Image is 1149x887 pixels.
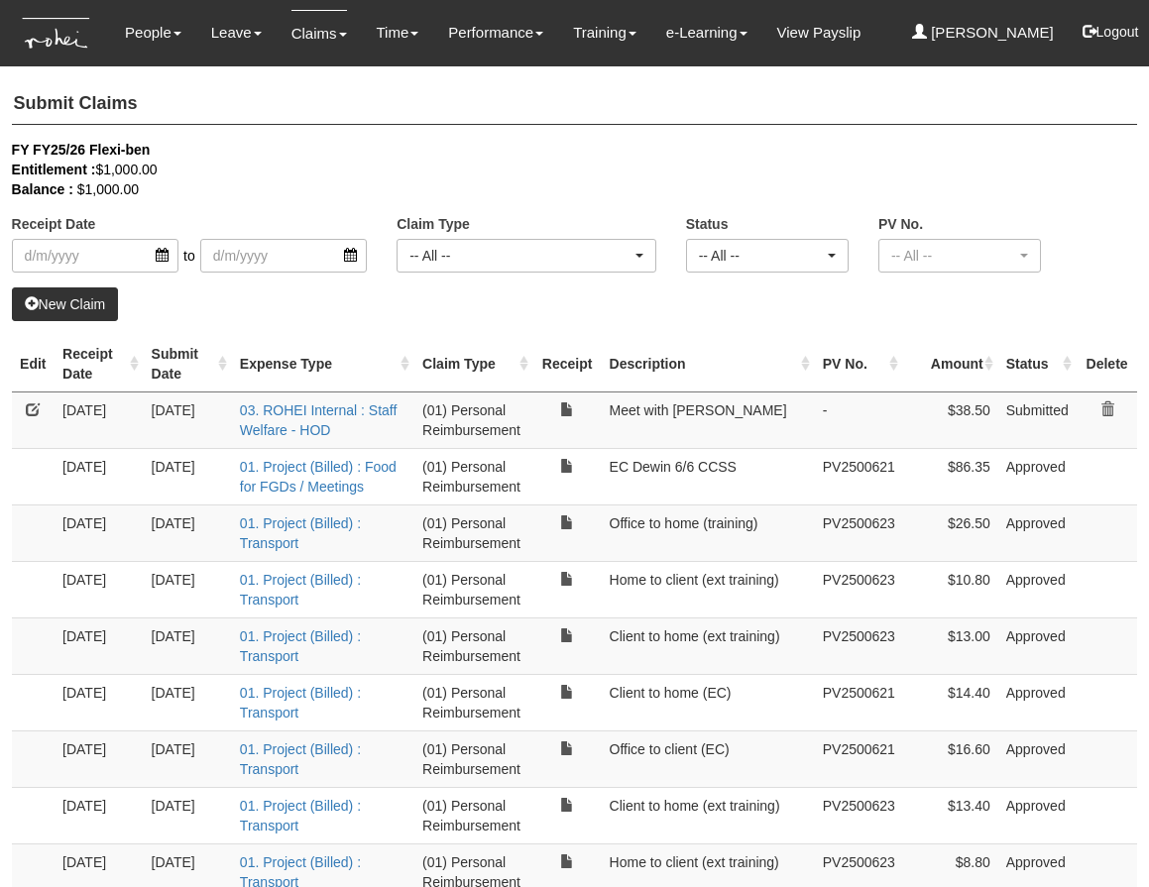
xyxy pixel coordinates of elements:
[211,10,262,55] a: Leave
[903,730,998,787] td: $16.60
[602,787,815,843] td: Client to home (ext training)
[602,617,815,674] td: Client to home (ext training)
[699,246,824,266] div: -- All --
[903,561,998,617] td: $10.80
[815,787,903,843] td: PV2500623
[998,561,1077,617] td: Approved
[414,787,533,843] td: (01) Personal Reimbursement
[815,730,903,787] td: PV2500621
[815,448,903,504] td: PV2500621
[12,336,55,392] th: Edit
[240,515,361,551] a: 01. Project (Billed) : Transport
[178,239,200,273] span: to
[144,336,232,392] th: Submit Date : activate to sort column ascending
[815,336,903,392] th: PV No. : activate to sort column ascending
[200,239,367,273] input: d/m/yyyy
[998,448,1077,504] td: Approved
[397,239,655,273] button: -- All --
[602,561,815,617] td: Home to client (ext training)
[891,246,1016,266] div: -- All --
[55,561,144,617] td: [DATE]
[414,448,533,504] td: (01) Personal Reimbursement
[55,391,144,448] td: [DATE]
[77,181,139,197] span: $1,000.00
[55,504,144,561] td: [DATE]
[815,617,903,674] td: PV2500623
[602,504,815,561] td: Office to home (training)
[144,730,232,787] td: [DATE]
[55,674,144,730] td: [DATE]
[240,628,361,664] a: 01. Project (Billed) : Transport
[903,674,998,730] td: $14.40
[232,336,414,392] th: Expense Type : activate to sort column ascending
[240,798,361,833] a: 01. Project (Billed) : Transport
[998,391,1077,448] td: Submitted
[377,10,419,55] a: Time
[903,787,998,843] td: $13.40
[903,448,998,504] td: $86.35
[998,787,1077,843] td: Approved
[1077,336,1138,392] th: Delete
[12,162,96,177] b: Entitlement :
[12,84,1138,125] h4: Submit Claims
[12,160,1108,179] div: $1,000.00
[12,142,151,158] b: FY FY25/26 Flexi-ben
[125,10,181,55] a: People
[998,674,1077,730] td: Approved
[55,617,144,674] td: [DATE]
[815,561,903,617] td: PV2500623
[912,10,1054,55] a: [PERSON_NAME]
[998,504,1077,561] td: Approved
[414,674,533,730] td: (01) Personal Reimbursement
[815,504,903,561] td: PV2500623
[878,214,923,234] label: PV No.
[144,448,232,504] td: [DATE]
[144,391,232,448] td: [DATE]
[144,561,232,617] td: [DATE]
[998,730,1077,787] td: Approved
[448,10,543,55] a: Performance
[240,459,397,495] a: 01. Project (Billed) : Food for FGDs / Meetings
[414,730,533,787] td: (01) Personal Reimbursement
[144,504,232,561] td: [DATE]
[144,674,232,730] td: [DATE]
[55,730,144,787] td: [DATE]
[602,674,815,730] td: Client to home (EC)
[12,214,96,234] label: Receipt Date
[777,10,862,55] a: View Payslip
[573,10,636,55] a: Training
[12,181,73,197] b: Balance :
[55,448,144,504] td: [DATE]
[903,617,998,674] td: $13.00
[144,617,232,674] td: [DATE]
[686,214,729,234] label: Status
[240,402,397,438] a: 03. ROHEI Internal : Staff Welfare - HOD
[397,214,470,234] label: Claim Type
[878,239,1041,273] button: -- All --
[602,336,815,392] th: Description : activate to sort column ascending
[533,336,602,392] th: Receipt
[903,336,998,392] th: Amount : activate to sort column ascending
[291,10,347,56] a: Claims
[55,787,144,843] td: [DATE]
[686,239,849,273] button: -- All --
[815,674,903,730] td: PV2500621
[409,246,631,266] div: -- All --
[602,448,815,504] td: EC Dewin 6/6 CCSS
[414,561,533,617] td: (01) Personal Reimbursement
[12,239,178,273] input: d/m/yyyy
[815,391,903,448] td: -
[240,685,361,721] a: 01. Project (Billed) : Transport
[998,336,1077,392] th: Status : activate to sort column ascending
[666,10,747,55] a: e-Learning
[998,617,1077,674] td: Approved
[602,730,815,787] td: Office to client (EC)
[144,787,232,843] td: [DATE]
[12,287,119,321] a: New Claim
[903,391,998,448] td: $38.50
[414,504,533,561] td: (01) Personal Reimbursement
[240,572,361,608] a: 01. Project (Billed) : Transport
[414,336,533,392] th: Claim Type : activate to sort column ascending
[414,391,533,448] td: (01) Personal Reimbursement
[240,741,361,777] a: 01. Project (Billed) : Transport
